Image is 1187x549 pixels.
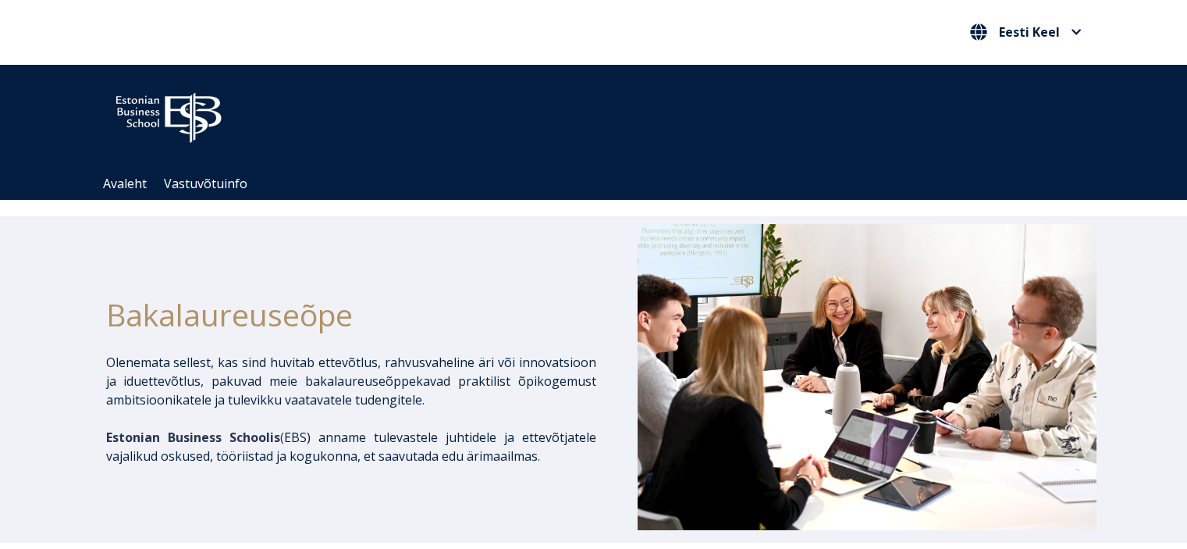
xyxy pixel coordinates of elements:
[966,20,1086,45] nav: Vali oma keel
[106,291,596,337] h1: Bakalaureuseõpe
[164,175,247,192] a: Vastuvõtuinfo
[106,429,280,446] span: Estonian Business Schoolis
[102,80,235,148] img: ebs_logo2016_white
[103,175,147,192] a: Avaleht
[999,26,1060,38] span: Eesti Keel
[106,429,284,446] span: (
[638,224,1096,530] img: Bakalaureusetudengid
[966,20,1086,45] button: Eesti Keel
[106,353,596,409] p: Olenemata sellest, kas sind huvitab ettevõtlus, rahvusvaheline äri või innovatsioon ja iduettevõt...
[94,168,1109,200] div: Navigation Menu
[106,428,596,465] p: EBS) anname tulevastele juhtidele ja ettevõtjatele vajalikud oskused, tööriistad ja kogukonna, et...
